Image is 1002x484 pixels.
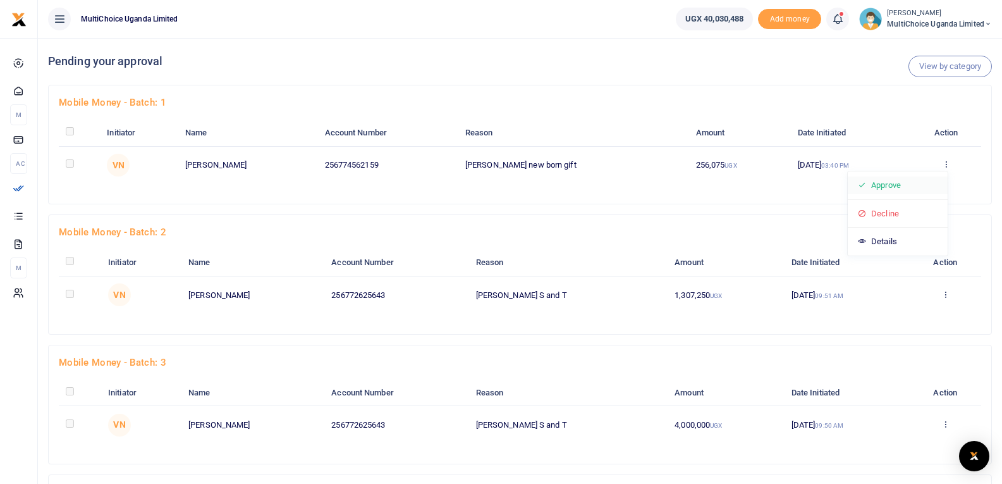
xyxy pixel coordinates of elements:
th: Account Number [324,249,468,276]
td: 4,000,000 [668,406,784,444]
th: Name [178,120,317,146]
img: profile-user [859,8,882,30]
small: UGX [710,422,722,429]
th: Initiator [101,380,181,406]
td: [PERSON_NAME] [181,276,324,314]
a: View by category [908,56,992,77]
td: [PERSON_NAME] S and T [468,276,668,314]
span: VN [108,283,131,306]
li: M [10,104,27,125]
td: [PERSON_NAME] [181,406,324,444]
td: 256,075 [688,146,790,183]
a: UGX 40,030,488 [676,8,753,30]
td: [DATE] [785,406,910,444]
th: Amount [688,120,790,146]
h4: Mobile Money - batch: 2 [59,225,981,239]
th: Name [181,249,324,276]
td: 256772625643 [324,406,468,444]
li: M [10,258,27,278]
th: Action [910,380,981,406]
th: Initiator [100,120,178,146]
th: Account Number [317,120,458,146]
span: MultiChoice Uganda Limited [76,13,183,25]
th: Date Initiated [785,380,910,406]
th: Amount [668,380,784,406]
span: VN [107,154,130,177]
small: UGX [724,162,736,169]
img: logo-small [11,12,27,27]
h4: Mobile Money - batch: 1 [59,96,981,109]
th: Date Initiated [790,120,911,146]
td: [DATE] [785,276,910,314]
li: Wallet ballance [671,8,758,30]
th: Amount [668,249,784,276]
th: Reason [468,380,668,406]
small: UGX [710,292,722,299]
small: 09:50 AM [815,422,843,429]
td: [PERSON_NAME] new born gift [458,146,689,183]
td: [PERSON_NAME] [178,146,317,183]
td: 1,307,250 [668,276,784,314]
th: Action [912,120,982,146]
td: 256772625643 [324,276,468,314]
li: Toup your wallet [758,9,821,30]
th: Reason [458,120,689,146]
span: UGX 40,030,488 [685,13,743,25]
td: 256774562159 [317,146,458,183]
small: 03:40 PM [821,162,849,169]
span: Add money [758,9,821,30]
th: Action [910,249,981,276]
li: Ac [10,153,27,174]
span: MultiChoice Uganda Limited [887,18,992,30]
th: Date Initiated [785,249,910,276]
a: logo-small logo-large logo-large [11,14,27,23]
a: Details [848,233,948,251]
th: Initiator [101,249,181,276]
a: Add money [758,13,821,23]
th: Reason [468,249,668,276]
a: Decline [848,205,948,223]
td: [DATE] [790,146,911,183]
td: [PERSON_NAME] S and T [468,406,668,444]
h4: Pending your approval [48,54,992,68]
a: profile-user [PERSON_NAME] MultiChoice Uganda Limited [859,8,992,30]
th: Account Number [324,380,468,406]
h4: Mobile Money - batch: 3 [59,356,981,369]
span: VN [108,414,131,437]
small: 09:51 AM [815,292,843,299]
small: [PERSON_NAME] [887,8,992,19]
th: Name [181,380,324,406]
a: Approve [848,177,948,194]
div: Open Intercom Messenger [959,441,989,471]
